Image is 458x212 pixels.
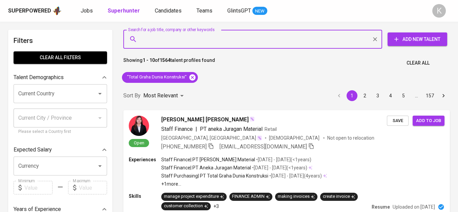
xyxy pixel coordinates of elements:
button: Go to page 157 [424,90,436,101]
button: Go to page 4 [385,90,396,101]
b: 1 - 10 [143,57,155,63]
p: Resume [372,204,390,210]
span: Teams [196,7,212,14]
div: Most Relevant [143,90,186,102]
p: • [DATE] - [DATE] ( 4 years ) [268,172,322,179]
span: Save [390,117,405,125]
div: "Total Graha Dunia Konstruksi" [122,72,198,83]
h6: Filters [14,35,107,46]
div: manage project expenditure [164,193,224,200]
div: FINANCE ADMIN [232,193,270,200]
span: Retail [265,126,277,132]
span: [PHONE_NUMBER] [161,143,207,150]
span: "Total Graha Dunia Konstruksi" [122,74,191,80]
span: Candidates [155,7,182,14]
button: Clear All filters [14,51,107,64]
b: 1564 [160,57,170,63]
button: Add to job [413,116,444,126]
span: Clear All filters [19,53,102,62]
div: [GEOGRAPHIC_DATA], [GEOGRAPHIC_DATA] [161,135,262,141]
button: Add New Talent [388,32,447,46]
p: +3 [213,203,219,210]
span: Open [131,140,147,146]
div: create invoice [323,193,355,200]
p: • [DATE] - [DATE] ( <1 years ) [255,156,311,163]
div: Talent Demographics [14,71,107,84]
div: customer collection [164,203,208,209]
img: app logo [53,6,62,16]
p: +1 more ... [161,181,327,187]
span: GlintsGPT [227,7,251,14]
img: 1de75a3fd28d896cb1b5b89788f98128.jpg [129,116,149,136]
button: Save [387,116,409,126]
img: magic_wand.svg [257,135,262,141]
p: Most Relevant [143,92,178,100]
button: Go to page 2 [359,90,370,101]
p: • [DATE] - [DATE] ( <1 years ) [251,164,307,171]
a: Jobs [81,7,94,15]
p: Skills [129,193,161,199]
button: Go to page 3 [372,90,383,101]
span: NEW [252,8,267,15]
div: … [411,92,422,99]
a: Candidates [155,7,183,15]
div: Superpowered [8,7,51,15]
div: Expected Salary [14,143,107,157]
p: Showing of talent profiles found [123,57,215,69]
img: magic_wand.svg [249,116,255,122]
p: Uploaded on [DATE] [393,204,435,210]
a: Superpoweredapp logo [8,6,62,16]
p: Experiences [129,156,161,163]
p: Not open to relocation [327,135,374,141]
button: Clear [370,34,380,44]
span: Add to job [416,117,441,125]
div: making invoices [278,193,315,200]
p: Staff Finance | PT [PERSON_NAME] Material [161,156,255,163]
span: Clear All [407,59,430,67]
button: page 1 [347,90,357,101]
nav: pagination navigation [333,90,450,101]
p: Expected Salary [14,146,52,154]
button: Open [95,89,105,98]
a: GlintsGPT NEW [227,7,267,15]
span: [EMAIL_ADDRESS][DOMAIN_NAME] [220,143,307,150]
span: [PERSON_NAME] [PERSON_NAME] [161,116,249,124]
span: Staff Finance [161,126,193,132]
p: Staff Finance | PT Aneka Juragan Material [161,164,251,171]
a: Superhunter [108,7,141,15]
button: Go to next page [438,90,449,101]
span: Add New Talent [393,35,442,44]
button: Clear All [404,57,432,69]
button: Go to page 5 [398,90,409,101]
button: Open [95,161,105,171]
span: PT aneka Juragan Material [200,126,263,132]
span: Jobs [81,7,93,14]
input: Value [79,181,107,194]
p: Please select a Country first [18,128,102,135]
b: Superhunter [108,7,140,14]
p: Talent Demographics [14,73,64,81]
span: [DEMOGRAPHIC_DATA] [269,135,320,141]
div: K [432,4,446,18]
span: | [195,125,197,133]
p: Staff Purchasing | PT Total Graha Dunia Konstruksi [161,172,268,179]
a: Teams [196,7,214,15]
input: Value [24,181,53,194]
p: Sort By [123,92,141,100]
